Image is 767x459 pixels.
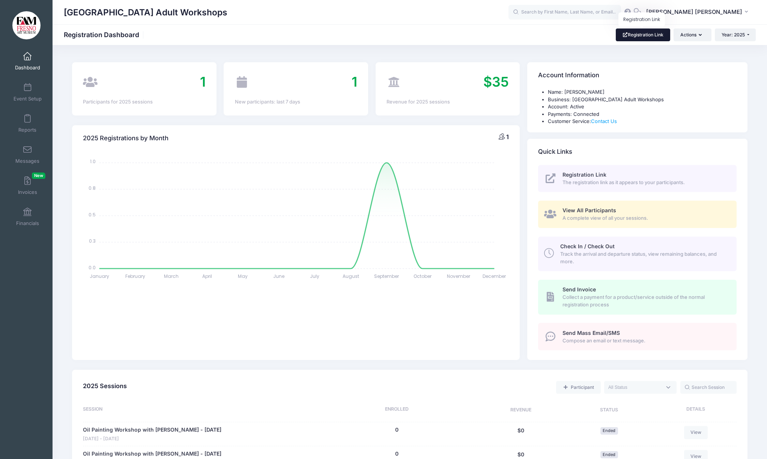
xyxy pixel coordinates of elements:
h4: 2025 Registrations by Month [83,127,168,149]
tspan: 1.0 [90,158,96,165]
tspan: November [447,273,471,279]
button: [PERSON_NAME] [PERSON_NAME] [641,4,756,21]
h4: Quick Links [538,141,572,162]
span: 2025 Sessions [83,382,127,390]
button: Actions [674,28,711,41]
tspan: March [164,273,179,279]
span: Registration Link [562,171,606,178]
a: View [684,426,708,439]
h1: [GEOGRAPHIC_DATA] Adult Workshops [64,4,227,21]
span: Compose an email or text message. [562,337,728,345]
a: Send Invoice Collect a payment for a product/service outside of the normal registration process [538,280,736,314]
a: Registration Link The registration link as it appears to your participants. [538,165,736,192]
span: Ended [600,427,618,434]
div: Revenue [475,406,567,415]
span: Messages [15,158,39,164]
tspan: August [343,273,359,279]
div: Registration Link [618,12,665,27]
span: Collect a payment for a product/service outside of the normal registration process [562,294,728,308]
span: New [32,172,45,179]
span: Send Invoice [562,286,596,292]
div: Details [651,406,736,415]
a: Event Setup [10,79,45,105]
li: Payments: Connected [548,111,736,118]
img: Fresno Art Museum Adult Workshops [12,11,41,39]
button: 0 [395,450,399,458]
button: Year: 2025 [715,28,756,41]
a: InvoicesNew [10,172,45,199]
tspan: December [483,273,507,279]
a: Financials [10,204,45,230]
span: [PERSON_NAME] [PERSON_NAME] [646,8,742,16]
li: Business: [GEOGRAPHIC_DATA] Adult Workshops [548,96,736,103]
span: 1 [352,73,357,90]
tspan: October [414,273,432,279]
h4: Account Information [538,65,599,86]
a: Reports [10,110,45,136]
span: 1 [506,133,509,141]
a: Dashboard [10,48,45,74]
li: Account: Active [548,103,736,111]
div: Participants for 2025 sessions [83,98,205,106]
span: The registration link as it appears to your participants. [562,179,728,186]
tspan: February [125,273,145,279]
a: Oil Painting Workshop with [PERSON_NAME] - [DATE] [83,450,221,458]
div: $0 [475,426,567,442]
tspan: September [374,273,399,279]
a: Oil Painting Workshop with [PERSON_NAME] - [DATE] [83,426,221,434]
span: [DATE] - [DATE] [83,435,221,442]
div: New participants: last 7 days [235,98,357,106]
div: Enrolled [318,406,475,415]
a: Contact Us [591,118,617,124]
div: Session [83,406,318,415]
a: Add a new manual registration [556,381,600,394]
span: 1 [200,73,206,90]
span: Track the arrival and departure status, view remaining balances, and more. [560,250,728,265]
tspan: 0.0 [89,264,96,270]
tspan: 0.3 [89,238,96,244]
tspan: April [202,273,212,279]
span: Reports [18,127,36,133]
tspan: July [310,273,320,279]
a: Messages [10,141,45,168]
span: Check In / Check Out [560,243,615,249]
div: Status [567,406,651,415]
span: Financials [16,220,39,226]
span: Dashboard [15,64,40,71]
span: Ended [600,451,618,458]
li: Name: [PERSON_NAME] [548,88,736,96]
li: Customer Service: [548,118,736,125]
div: Revenue for 2025 sessions [387,98,509,106]
tspan: June [273,273,284,279]
a: Check In / Check Out Track the arrival and departure status, view remaining balances, and more. [538,237,736,271]
span: Send Mass Email/SMS [562,330,620,336]
button: 0 [395,426,399,434]
input: Search by First Name, Last Name, or Email... [508,5,621,20]
a: View All Participants A complete view of all your sessions. [538,201,736,228]
a: Registration Link [616,28,670,41]
span: Year: 2025 [722,32,745,37]
span: Invoices [18,189,37,195]
span: View All Participants [562,207,616,213]
span: $35 [483,73,509,90]
tspan: January [90,273,109,279]
span: A complete view of all your sessions. [562,214,728,222]
input: Search Session [680,381,737,394]
tspan: May [238,273,248,279]
h1: Registration Dashboard [64,31,146,39]
tspan: 0.8 [89,185,96,191]
span: Event Setup [14,96,42,102]
a: Send Mass Email/SMS Compose an email or text message. [538,323,736,350]
tspan: 0.5 [89,211,96,217]
textarea: Search [608,384,662,391]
